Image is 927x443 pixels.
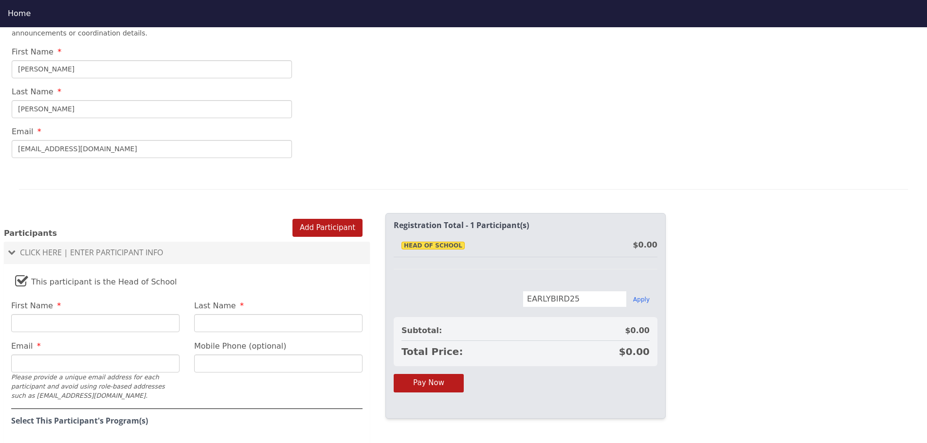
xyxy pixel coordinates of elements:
span: Last Name [194,301,236,310]
button: Apply [633,296,650,303]
div: Please provide a unique email address for each participant and avoid using role-based addresses s... [11,372,180,401]
span: Email [12,127,33,136]
span: $0.00 [625,325,650,337]
div: Home [8,8,919,19]
span: Head Of School [401,242,465,249]
input: Email [12,140,292,158]
span: Mobile Phone (optional) [194,341,287,351]
h4: Select This Participant's Program(s) [11,417,363,425]
label: This participant is the Head of School [15,269,177,290]
span: Last Name [12,87,54,96]
span: First Name [12,47,54,56]
span: Subtotal: [401,325,442,337]
button: Pay Now [394,374,464,392]
span: $0.00 [619,345,650,358]
input: Enter discount code [523,291,627,307]
span: First Name [11,301,53,310]
input: Last Name [12,100,292,118]
input: First Name [12,60,292,78]
span: Participants [4,229,57,238]
div: $0.00 [633,239,657,251]
h2: Registration Total - 1 Participant(s) [394,221,657,230]
span: Click Here | Enter Participant Info [20,247,163,258]
button: Add Participant [292,219,363,237]
span: Total Price: [401,345,463,358]
span: Email [11,341,33,351]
